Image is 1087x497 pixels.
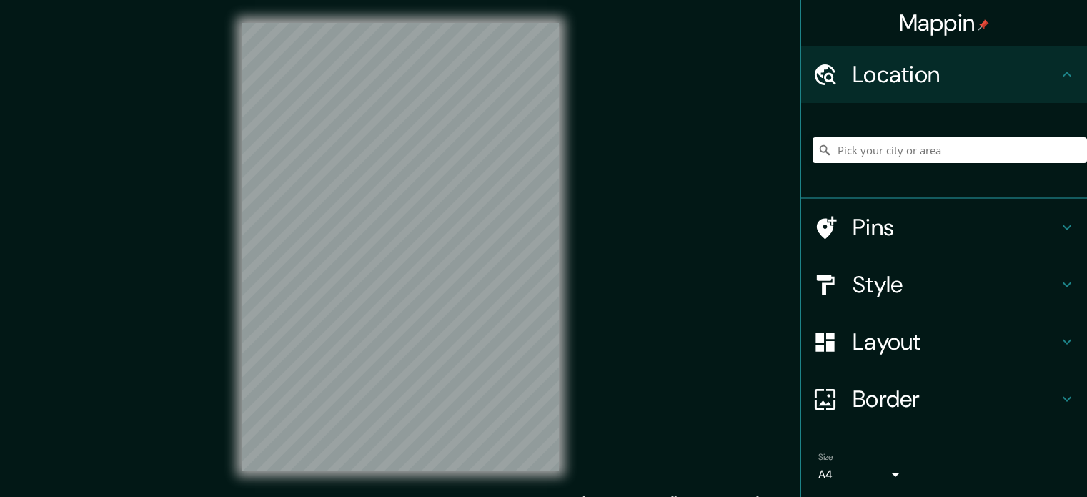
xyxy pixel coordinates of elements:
[853,328,1058,356] h4: Layout
[801,370,1087,428] div: Border
[818,451,833,463] label: Size
[242,23,559,471] canvas: Map
[801,256,1087,313] div: Style
[853,213,1058,242] h4: Pins
[853,270,1058,299] h4: Style
[818,463,904,486] div: A4
[853,60,1058,89] h4: Location
[853,385,1058,413] h4: Border
[801,46,1087,103] div: Location
[978,19,989,31] img: pin-icon.png
[899,9,990,37] h4: Mappin
[813,137,1087,163] input: Pick your city or area
[801,313,1087,370] div: Layout
[801,199,1087,256] div: Pins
